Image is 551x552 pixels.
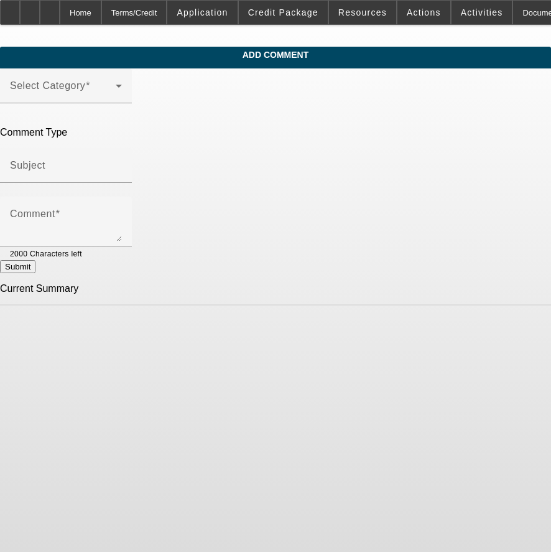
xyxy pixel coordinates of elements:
[248,7,318,17] span: Credit Package
[451,1,512,24] button: Activities
[461,7,503,17] span: Activities
[338,7,387,17] span: Resources
[167,1,237,24] button: Application
[10,80,85,91] mat-label: Select Category
[10,246,82,260] mat-hint: 2000 Characters left
[407,7,441,17] span: Actions
[9,50,542,60] span: Add Comment
[239,1,328,24] button: Credit Package
[177,7,228,17] span: Application
[397,1,450,24] button: Actions
[10,160,45,171] mat-label: Subject
[329,1,396,24] button: Resources
[10,208,55,219] mat-label: Comment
